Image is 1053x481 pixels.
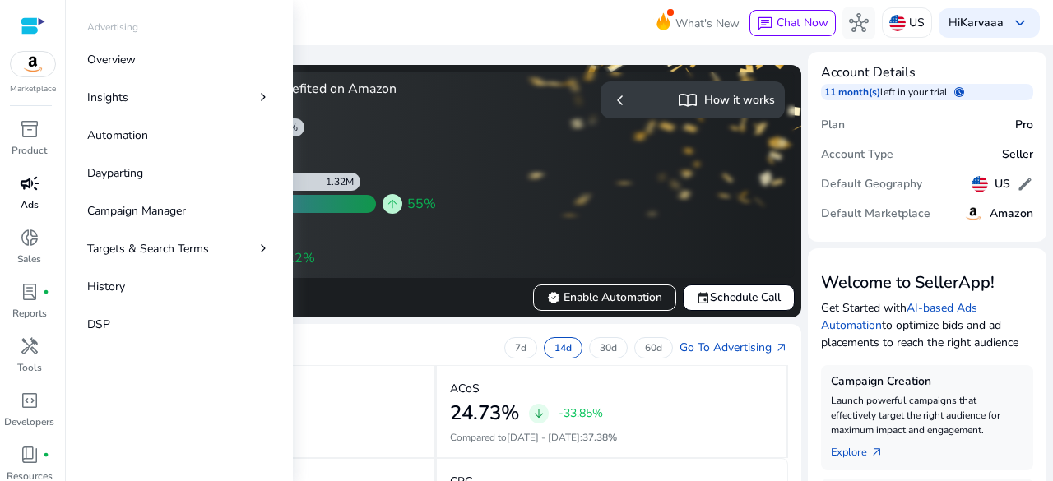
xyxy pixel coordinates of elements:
[1017,176,1033,192] span: edit
[775,341,788,354] span: arrow_outward
[20,173,39,193] span: campaign
[880,86,954,99] p: left in your trial
[960,15,1004,30] b: Karvaaa
[17,252,41,266] p: Sales
[559,408,603,419] p: -33.85%
[20,119,39,139] span: inventory_2
[954,87,964,97] span: schedule
[515,341,526,354] p: 7d
[645,341,662,354] p: 60d
[533,284,676,311] button: verifiedEnable Automation
[407,194,436,214] span: 55%
[610,90,630,110] span: chevron_left
[582,431,617,444] span: 37.38%
[12,306,47,321] p: Reports
[547,289,662,306] span: Enable Automation
[995,178,1010,192] h5: US
[683,284,795,311] button: eventSchedule Call
[678,90,698,110] span: import_contacts
[547,291,560,304] span: verified
[697,291,710,304] span: event
[255,240,271,257] span: chevron_right
[43,289,49,295] span: fiber_manual_record
[20,391,39,410] span: code_blocks
[1015,118,1033,132] h5: Pro
[507,431,580,444] span: [DATE] - [DATE]
[43,451,49,458] span: fiber_manual_record
[909,8,925,37] p: US
[10,83,56,95] p: Marketplace
[255,89,271,105] span: chevron_right
[11,52,55,76] img: amazon.svg
[450,380,480,397] p: ACoS
[749,10,836,36] button: chatChat Now
[20,228,39,247] span: donut_small
[821,207,930,221] h5: Default Marketplace
[20,336,39,356] span: handyman
[87,316,110,333] p: DSP
[286,248,315,268] span: 22%
[450,430,772,445] p: Compared to :
[675,9,740,38] span: What's New
[757,16,773,32] span: chat
[972,176,988,192] img: us.svg
[87,164,143,182] p: Dayparting
[870,446,884,459] span: arrow_outward
[831,375,1023,389] h5: Campaign Creation
[4,414,54,429] p: Developers
[600,341,617,354] p: 30d
[821,118,845,132] h5: Plan
[842,7,875,39] button: hub
[821,300,977,333] a: AI-based Ads Automation
[87,51,136,68] p: Overview
[821,148,893,162] h5: Account Type
[326,175,360,188] div: 1.32M
[821,299,1033,351] p: Get Started with to optimize bids and ad placements to reach the right audience
[821,273,1033,293] h3: Welcome to SellerApp!
[949,17,1004,29] p: Hi
[1002,148,1033,162] h5: Seller
[704,94,775,108] h5: How it works
[831,437,897,460] a: Explorearrow_outward
[87,127,148,144] p: Automation
[963,204,983,224] img: amazon.svg
[87,278,125,295] p: History
[532,407,545,420] span: arrow_downward
[20,445,39,465] span: book_4
[554,341,572,354] p: 14d
[20,282,39,302] span: lab_profile
[831,393,1023,437] p: Launch powerful campaigns that effectively target the right audience for maximum impact and engag...
[87,20,138,35] p: Advertising
[824,86,880,99] p: 11 month(s)
[12,143,47,158] p: Product
[1010,13,1030,33] span: keyboard_arrow_down
[17,360,42,375] p: Tools
[990,207,1033,221] h5: Amazon
[21,197,39,212] p: Ads
[680,339,788,356] a: Go To Advertisingarrow_outward
[87,240,209,257] p: Targets & Search Terms
[87,202,186,220] p: Campaign Manager
[821,178,922,192] h5: Default Geography
[849,13,869,33] span: hub
[450,401,519,425] h2: 24.73%
[777,15,828,30] span: Chat Now
[386,197,399,210] span: arrow_upward
[87,89,128,106] p: Insights
[889,15,906,31] img: us.svg
[821,65,1033,81] h4: Account Details
[697,289,781,306] span: Schedule Call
